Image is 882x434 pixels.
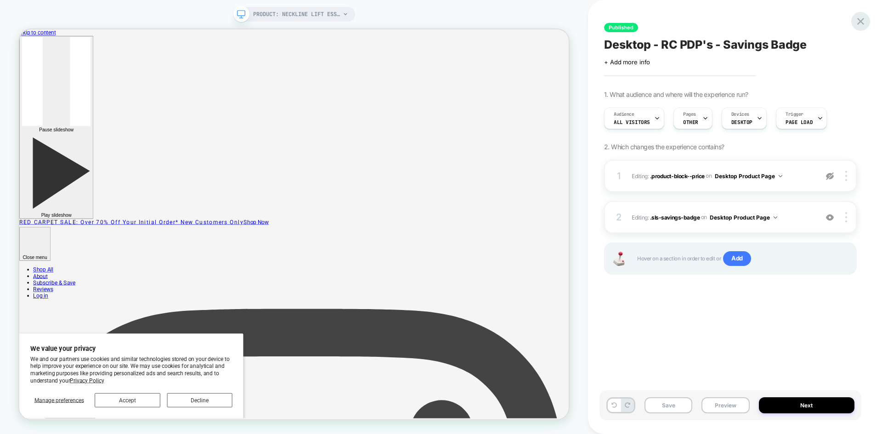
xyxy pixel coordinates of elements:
img: down arrow [774,216,777,219]
a: Subscribe & Save [18,333,75,342]
span: All Visitors [614,119,650,125]
span: PRODUCT: Neckline Lift Essentials System [package] [253,7,340,22]
h2: We value your privacy [15,420,284,431]
a: Shop All [18,316,45,325]
span: Hover on a section in order to edit or [637,251,847,266]
span: Page Load [786,119,813,125]
span: 2. Which changes the experience contains? [604,143,724,151]
span: Trigger [786,111,803,118]
span: Add [723,251,751,266]
div: 1 [614,168,623,184]
span: Play slideshow [29,244,70,251]
span: Editing : [632,212,813,223]
a: Log in [18,351,39,360]
img: Joystick [610,252,628,266]
span: Editing : [632,170,813,182]
button: Preview [701,397,749,413]
span: Audience [614,111,634,118]
span: OTHER [683,119,698,125]
a: About [18,325,38,333]
span: .sls-savings-badge [650,214,700,220]
span: Devices [731,111,749,118]
img: eye [826,172,834,180]
img: close [845,212,847,222]
span: Shop Now [299,253,333,261]
span: Published [604,23,638,32]
span: on [701,212,707,222]
span: + Add more info [604,58,650,66]
span: .product-block--price [650,172,705,179]
img: close [845,171,847,181]
span: Close menu [5,300,37,307]
button: Desktop Product Page [710,212,777,223]
button: Next [759,397,855,413]
span: 1. What audience and where will the experience run? [604,90,748,98]
img: down arrow [779,175,782,177]
button: Save [645,397,692,413]
div: 2 [614,209,623,225]
span: DESKTOP [731,119,752,125]
span: Desktop - RC PDP's - Savings Badge [604,38,807,51]
span: on [706,171,712,181]
button: Desktop Product Page [715,170,782,182]
span: Pages [683,111,696,118]
span: Pause slideshow [27,130,73,137]
img: crossed eye [826,214,834,221]
a: Reviews [18,342,45,351]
